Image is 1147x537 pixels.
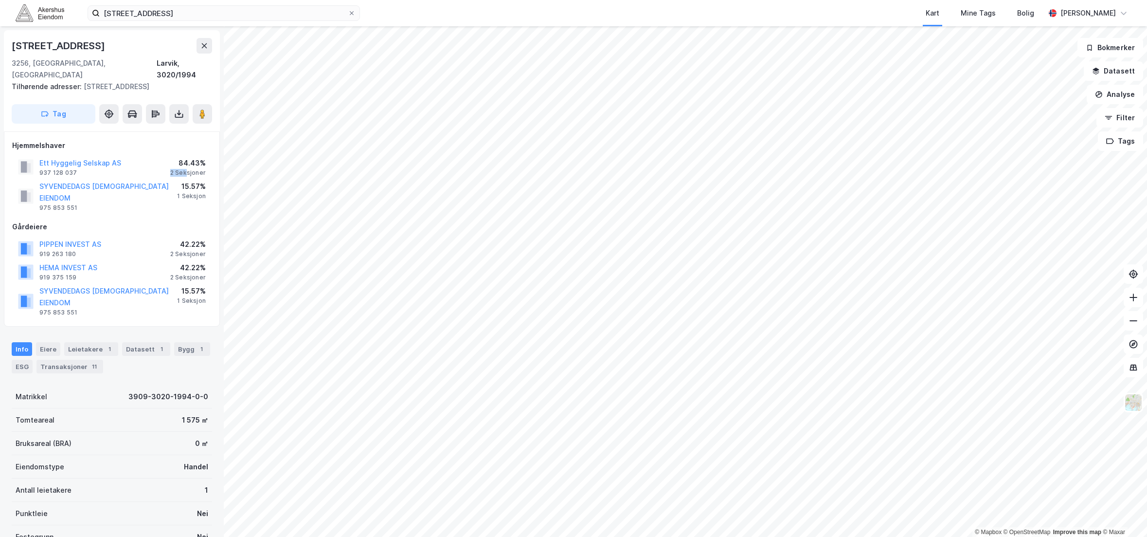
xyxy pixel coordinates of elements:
[64,342,118,356] div: Leietakere
[157,344,166,354] div: 1
[177,285,206,297] div: 15.57%
[16,461,64,473] div: Eiendomstype
[1098,490,1147,537] iframe: Chat Widget
[1077,38,1143,57] button: Bokmerker
[157,57,212,81] div: Larvik, 3020/1994
[12,104,95,124] button: Tag
[128,391,208,403] div: 3909-3020-1994-0-0
[39,204,77,212] div: 975 853 551
[16,438,72,449] div: Bruksareal (BRA)
[170,157,206,169] div: 84.43%
[170,169,206,177] div: 2 Seksjoner
[184,461,208,473] div: Handel
[39,309,77,316] div: 975 853 551
[170,262,206,274] div: 42.22%
[1098,490,1147,537] div: Kontrollprogram for chat
[195,438,208,449] div: 0 ㎡
[12,360,33,373] div: ESG
[1053,529,1101,536] a: Improve this map
[12,81,204,93] div: [STREET_ADDRESS]
[170,274,206,281] div: 2 Seksjoner
[1087,85,1143,104] button: Analyse
[16,4,64,21] img: akershus-eiendom-logo.9091f326c980b4bce74ccdd9f866810c.svg
[1004,529,1051,536] a: OpenStreetMap
[961,7,996,19] div: Mine Tags
[36,360,103,373] div: Transaksjoner
[177,192,206,200] div: 1 Seksjon
[975,529,1002,536] a: Mapbox
[1096,108,1143,128] button: Filter
[122,342,170,356] div: Datasett
[170,239,206,250] div: 42.22%
[1060,7,1116,19] div: [PERSON_NAME]
[16,484,72,496] div: Antall leietakere
[16,391,47,403] div: Matrikkel
[926,7,939,19] div: Kart
[39,250,76,258] div: 919 263 180
[39,169,77,177] div: 937 128 037
[12,221,212,233] div: Gårdeiere
[1124,393,1143,412] img: Z
[1084,61,1143,81] button: Datasett
[177,297,206,305] div: 1 Seksjon
[39,274,76,281] div: 919 375 159
[12,38,107,54] div: [STREET_ADDRESS]
[197,344,206,354] div: 1
[170,250,206,258] div: 2 Seksjoner
[16,508,48,519] div: Punktleie
[100,6,348,20] input: Søk på adresse, matrikkel, gårdeiere, leietakere eller personer
[12,82,84,91] span: Tilhørende adresser:
[174,342,210,356] div: Bygg
[182,414,208,426] div: 1 575 ㎡
[177,181,206,192] div: 15.57%
[197,508,208,519] div: Nei
[90,362,99,371] div: 11
[36,342,60,356] div: Eiere
[1017,7,1034,19] div: Bolig
[1098,131,1143,151] button: Tags
[12,57,157,81] div: 3256, [GEOGRAPHIC_DATA], [GEOGRAPHIC_DATA]
[105,344,114,354] div: 1
[16,414,54,426] div: Tomteareal
[12,140,212,151] div: Hjemmelshaver
[205,484,208,496] div: 1
[12,342,32,356] div: Info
